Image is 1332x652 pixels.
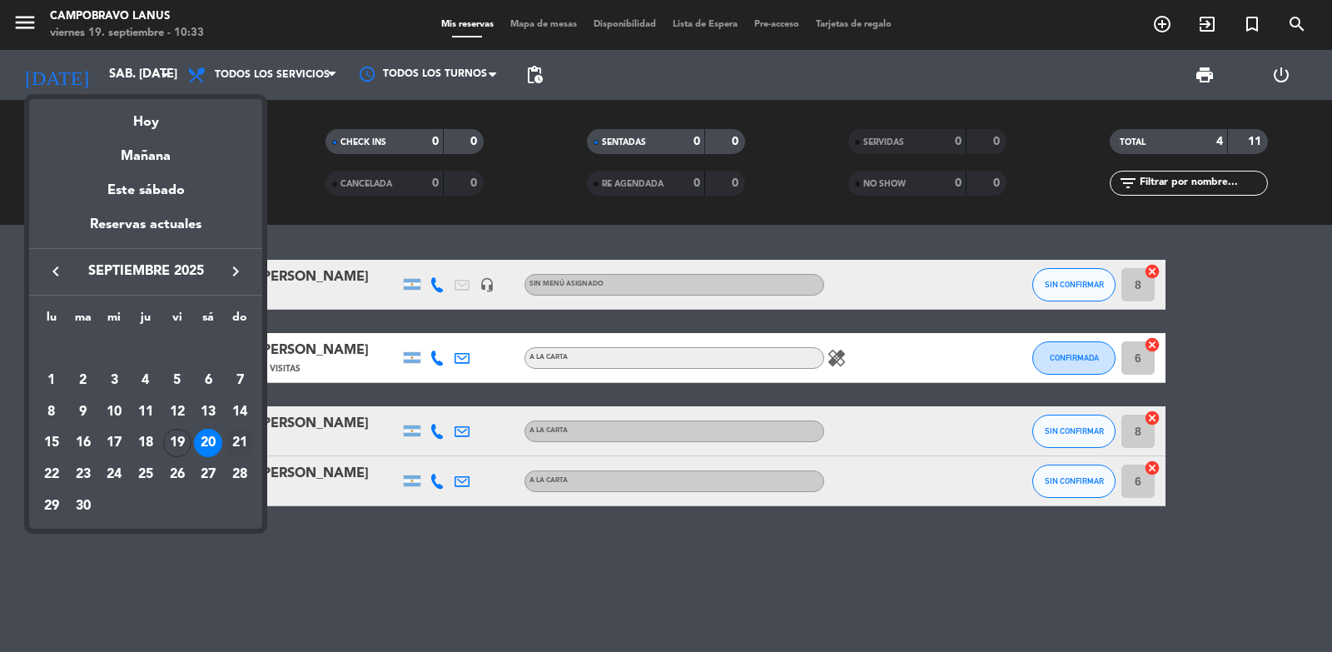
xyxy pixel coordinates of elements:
td: 16 de septiembre de 2025 [67,427,99,459]
td: 15 de septiembre de 2025 [36,427,67,459]
div: 20 [194,429,222,457]
td: 14 de septiembre de 2025 [224,396,256,428]
div: 3 [100,366,128,395]
td: 25 de septiembre de 2025 [130,459,162,490]
div: 2 [69,366,97,395]
i: keyboard_arrow_left [46,261,66,281]
td: 12 de septiembre de 2025 [162,396,193,428]
div: 5 [163,366,191,395]
td: 17 de septiembre de 2025 [98,427,130,459]
td: 21 de septiembre de 2025 [224,427,256,459]
td: 23 de septiembre de 2025 [67,459,99,490]
div: Hoy [29,99,262,133]
th: martes [67,308,99,334]
td: 10 de septiembre de 2025 [98,396,130,428]
th: jueves [130,308,162,334]
div: 18 [132,429,160,457]
div: 27 [194,460,222,489]
button: keyboard_arrow_right [221,261,251,282]
div: 15 [37,429,66,457]
td: 3 de septiembre de 2025 [98,365,130,396]
div: 6 [194,366,222,395]
div: 17 [100,429,128,457]
div: 10 [100,398,128,426]
div: 28 [226,460,254,489]
div: Reservas actuales [29,214,262,248]
td: 20 de septiembre de 2025 [193,427,225,459]
div: Mañana [29,133,262,167]
td: 5 de septiembre de 2025 [162,365,193,396]
td: 8 de septiembre de 2025 [36,396,67,428]
td: 2 de septiembre de 2025 [67,365,99,396]
td: 22 de septiembre de 2025 [36,459,67,490]
div: 26 [163,460,191,489]
th: domingo [224,308,256,334]
div: 4 [132,366,160,395]
div: 30 [69,492,97,520]
td: 28 de septiembre de 2025 [224,459,256,490]
div: 12 [163,398,191,426]
td: 18 de septiembre de 2025 [130,427,162,459]
td: 6 de septiembre de 2025 [193,365,225,396]
div: 19 [163,429,191,457]
td: 9 de septiembre de 2025 [67,396,99,428]
td: 26 de septiembre de 2025 [162,459,193,490]
div: 23 [69,460,97,489]
td: 7 de septiembre de 2025 [224,365,256,396]
button: keyboard_arrow_left [41,261,71,282]
td: 27 de septiembre de 2025 [193,459,225,490]
td: SEP. [36,333,256,365]
td: 4 de septiembre de 2025 [130,365,162,396]
span: septiembre 2025 [71,261,221,282]
div: 7 [226,366,254,395]
div: 29 [37,492,66,520]
div: 22 [37,460,66,489]
td: 19 de septiembre de 2025 [162,427,193,459]
div: 8 [37,398,66,426]
div: 11 [132,398,160,426]
td: 1 de septiembre de 2025 [36,365,67,396]
div: 25 [132,460,160,489]
div: 1 [37,366,66,395]
td: 30 de septiembre de 2025 [67,490,99,522]
td: 11 de septiembre de 2025 [130,396,162,428]
div: 24 [100,460,128,489]
div: 16 [69,429,97,457]
th: lunes [36,308,67,334]
div: Este sábado [29,167,262,214]
div: 13 [194,398,222,426]
td: 29 de septiembre de 2025 [36,490,67,522]
th: sábado [193,308,225,334]
div: 21 [226,429,254,457]
div: 9 [69,398,97,426]
td: 24 de septiembre de 2025 [98,459,130,490]
div: 14 [226,398,254,426]
i: keyboard_arrow_right [226,261,246,281]
th: viernes [162,308,193,334]
th: miércoles [98,308,130,334]
td: 13 de septiembre de 2025 [193,396,225,428]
